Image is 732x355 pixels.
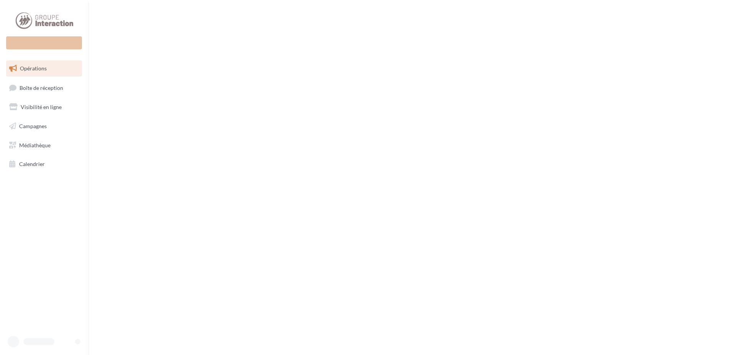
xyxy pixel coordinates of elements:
[21,104,62,110] span: Visibilité en ligne
[6,36,82,49] div: Nouvelle campagne
[19,161,45,167] span: Calendrier
[5,80,83,96] a: Boîte de réception
[20,65,47,72] span: Opérations
[5,99,83,115] a: Visibilité en ligne
[19,142,51,148] span: Médiathèque
[5,137,83,153] a: Médiathèque
[5,156,83,172] a: Calendrier
[19,123,47,129] span: Campagnes
[20,84,63,91] span: Boîte de réception
[5,60,83,77] a: Opérations
[5,118,83,134] a: Campagnes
